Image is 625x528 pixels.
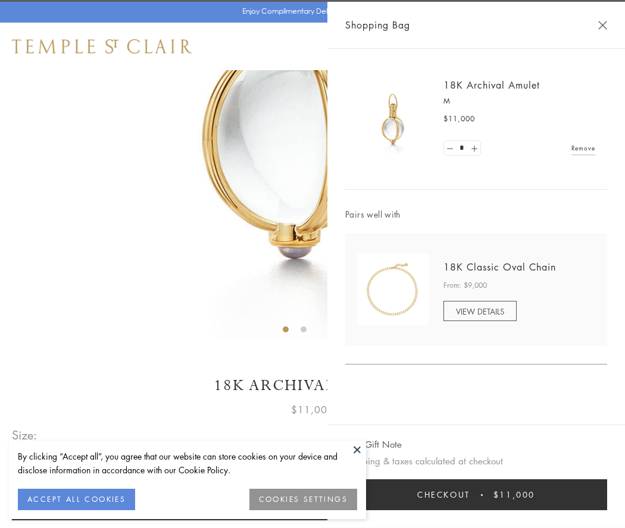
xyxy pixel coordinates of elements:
[12,425,38,445] span: Size:
[345,454,607,469] p: Shipping & taxes calculated at checkout
[443,78,540,92] a: 18K Archival Amulet
[345,437,402,452] button: Add Gift Note
[443,260,556,274] a: 18K Classic Oval Chain
[12,375,613,396] h1: 18K Archival Amulet
[12,39,192,54] img: Temple St. Clair
[357,254,429,325] img: N88865-OV18
[443,301,517,321] a: VIEW DETAILS
[443,279,487,291] span: From: $9,000
[493,488,535,501] span: $11,000
[417,488,470,501] span: Checkout
[345,479,607,510] button: Checkout $11,000
[456,306,504,317] span: VIEW DETAILS
[598,21,607,30] button: Close Shopping Bag
[18,489,135,510] button: ACCEPT ALL COOKIES
[443,95,595,107] p: M
[242,5,377,17] p: Enjoy Complimentary Delivery & Returns
[345,17,410,33] span: Shopping Bag
[444,141,456,156] a: Set quantity to 0
[357,83,429,155] img: 18K Archival Amulet
[291,402,334,417] span: $11,000
[249,489,357,510] button: COOKIES SETTINGS
[468,141,480,156] a: Set quantity to 2
[443,113,475,125] span: $11,000
[18,450,357,477] div: By clicking “Accept all”, you agree that our website can store cookies on your device and disclos...
[571,142,595,155] a: Remove
[345,208,607,221] span: Pairs well with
